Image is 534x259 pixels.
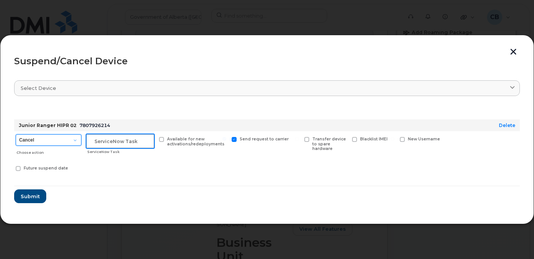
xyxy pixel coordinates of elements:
input: Blacklist IMEI [343,137,347,141]
input: Transfer device to spare hardware [295,137,299,141]
input: ServiceNow Task [86,134,154,148]
span: Send request to carrier [240,137,289,142]
div: ServiceNow Task [87,149,154,155]
div: Suspend/Cancel Device [14,57,520,66]
a: Delete [499,122,515,128]
input: Send request to carrier [222,137,226,141]
input: Available for new activations/redeployments [150,137,154,141]
span: New Username [408,137,440,142]
span: Transfer device to spare hardware [312,137,346,151]
span: Available for new activations/redeployments [167,137,224,147]
input: New Username [391,137,394,141]
span: Blacklist IMEI [360,137,388,142]
span: 7807926214 [80,122,110,128]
